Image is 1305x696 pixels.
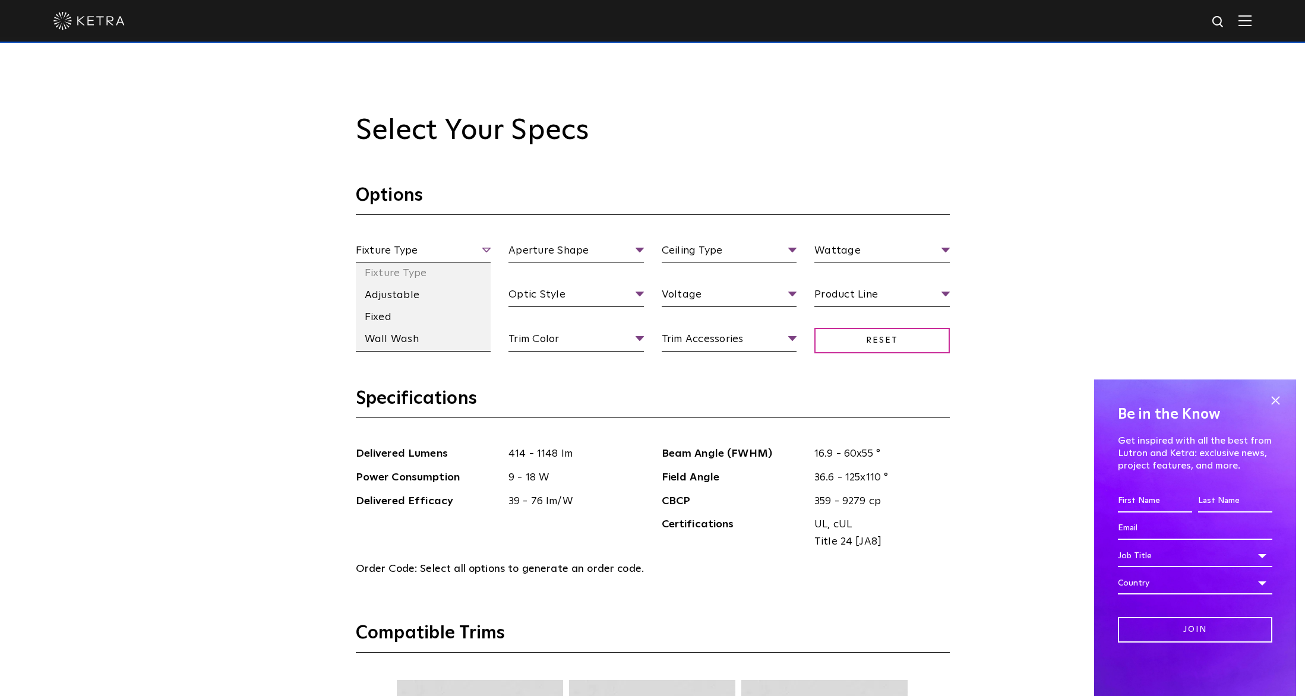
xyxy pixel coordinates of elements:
img: ketra-logo-2019-white [53,12,125,30]
span: Field Angle [662,469,806,486]
span: Fixture Type [356,242,491,263]
h3: Specifications [356,387,950,418]
span: Voltage [662,286,797,307]
span: Aperture Shape [508,242,644,263]
span: Optic Style [508,286,644,307]
span: Delivered Efficacy [356,493,500,510]
span: 36.6 - 125x110 ° [805,469,950,486]
img: search icon [1211,15,1226,30]
img: Hamburger%20Nav.svg [1238,15,1252,26]
span: 16.9 - 60x55 ° [805,445,950,463]
input: First Name [1118,490,1192,512]
span: Select all options to generate an order code. [420,564,644,574]
input: Last Name [1198,490,1272,512]
h3: Compatible Trims [356,622,950,653]
span: Reset [814,328,950,353]
span: Certifications [662,516,806,551]
span: Beam Angle (FWHM) [662,445,806,463]
span: UL, cUL [814,516,941,533]
span: Delivered Lumens [356,445,500,463]
span: Order Code: [356,564,418,574]
div: Job Title [1118,545,1272,567]
h2: Select Your Specs [356,114,950,148]
p: Get inspired with all the best from Lutron and Ketra: exclusive news, project features, and more. [1118,435,1272,472]
span: Ceiling Type [662,242,797,263]
span: Title 24 [JA8] [814,533,941,551]
li: Adjustable [356,284,491,306]
span: CBCP [662,493,806,510]
span: Product Line [814,286,950,307]
span: 359 - 9279 cp [805,493,950,510]
div: Country [1118,572,1272,594]
input: Join [1118,617,1272,643]
h4: Be in the Know [1118,403,1272,426]
span: Trim Accessories [662,331,797,352]
span: 414 - 1148 lm [500,445,644,463]
li: Fixture Type [356,262,491,284]
li: Fixed [356,306,491,328]
span: Power Consumption [356,469,500,486]
span: Wattage [814,242,950,263]
li: Wall Wash [356,328,491,350]
input: Email [1118,517,1272,540]
span: 39 - 76 lm/W [500,493,644,510]
span: Trim Color [508,331,644,352]
span: 9 - 18 W [500,469,644,486]
h3: Options [356,184,950,215]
